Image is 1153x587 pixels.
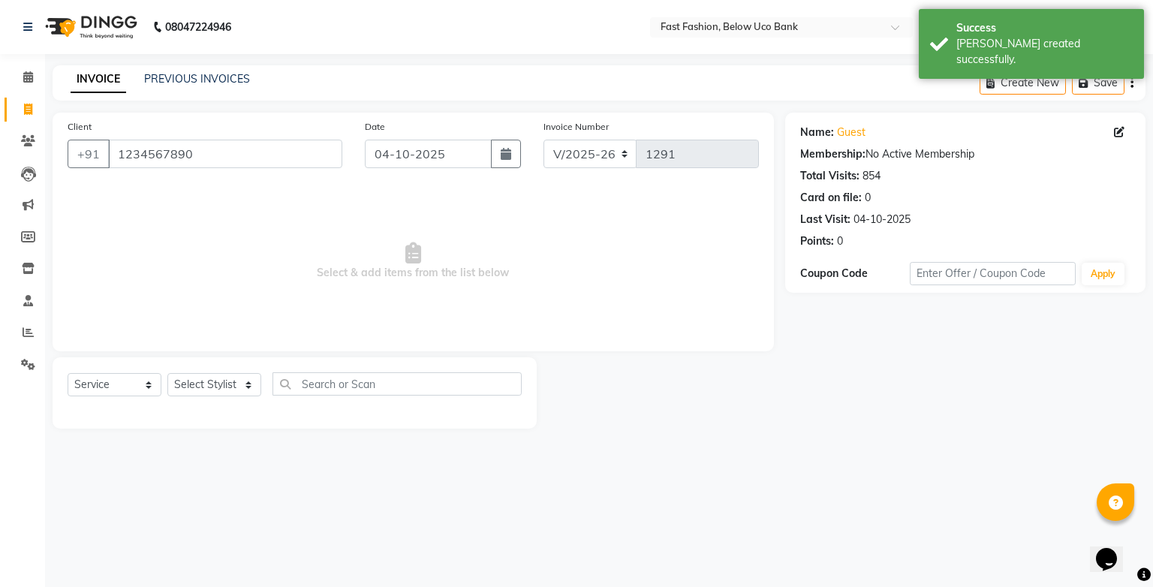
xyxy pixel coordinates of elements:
[1082,263,1124,285] button: Apply
[862,168,881,184] div: 854
[853,212,911,227] div: 04-10-2025
[800,146,1130,162] div: No Active Membership
[272,372,522,396] input: Search or Scan
[71,66,126,93] a: INVOICE
[1090,527,1138,572] iframe: chat widget
[68,186,759,336] span: Select & add items from the list below
[543,120,609,134] label: Invoice Number
[800,266,911,281] div: Coupon Code
[144,72,250,86] a: PREVIOUS INVOICES
[865,190,871,206] div: 0
[980,71,1066,95] button: Create New
[800,233,834,249] div: Points:
[800,212,850,227] div: Last Visit:
[365,120,385,134] label: Date
[956,36,1133,68] div: Bill created successfully.
[800,146,866,162] div: Membership:
[837,125,866,140] a: Guest
[38,6,141,48] img: logo
[68,120,92,134] label: Client
[910,262,1075,285] input: Enter Offer / Coupon Code
[800,190,862,206] div: Card on file:
[837,233,843,249] div: 0
[956,20,1133,36] div: Success
[800,168,859,184] div: Total Visits:
[1072,71,1124,95] button: Save
[800,125,834,140] div: Name:
[165,6,231,48] b: 08047224946
[68,140,110,168] button: +91
[108,140,342,168] input: Search by Name/Mobile/Email/Code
